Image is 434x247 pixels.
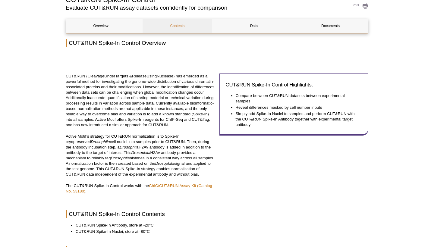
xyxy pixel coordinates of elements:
li: Reveal differences masked by cell number inputs [236,105,356,110]
u: N [157,74,160,78]
em: Drosophila [111,156,130,160]
h2: CUT&RUN Spike-In Control Contents [66,210,368,218]
u: U [104,74,107,78]
em: Drosophila [120,145,139,149]
h2: Evaluate CUT&RUN assay datasets confidently for comparison [66,5,340,11]
em: Drosophila [91,139,110,144]
a: Print [346,3,368,9]
em: Drosophila [155,161,174,166]
u: R [132,74,135,78]
em: Drosophila [131,150,150,155]
a: Data [219,19,289,33]
h3: CUT&RUN Spike-In Control Highlights: [226,81,362,89]
u: T [115,74,117,78]
a: Overview [66,19,136,33]
li: Compare between CUT&RUN datasets between experimental samples [236,93,356,104]
u: U [146,74,149,78]
li: CUT&RUN Spike-In Antibody, store at -20°C [76,223,362,228]
a: ChIC/CUT&RUN Assay Kit (Catalog No. 53180) [66,183,212,193]
p: CUT&RUN ( leavage nder argets & elease sing uclease) has emerged as a powerful method for investi... [66,73,215,128]
li: CUT&RUN Spike-In Nuclei, store at -80°C [76,229,362,234]
p: Active Motif’s strategy for CUT&RUN normalization is to Spike-In cryopreserved cell nuclei into s... [66,134,215,177]
li: Simply add Spike-In Nuclei to samples and perform CUT&RUN with the CUT&RUN Spike-In Antibody toge... [236,111,356,127]
u: C [88,74,91,78]
a: Contents [143,19,212,33]
p: The CUT&RUN Spike-In Control works with the . [66,183,215,194]
a: Documents [296,19,365,33]
h2: CUT&RUN Spike-In Control Overview [66,39,368,47]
